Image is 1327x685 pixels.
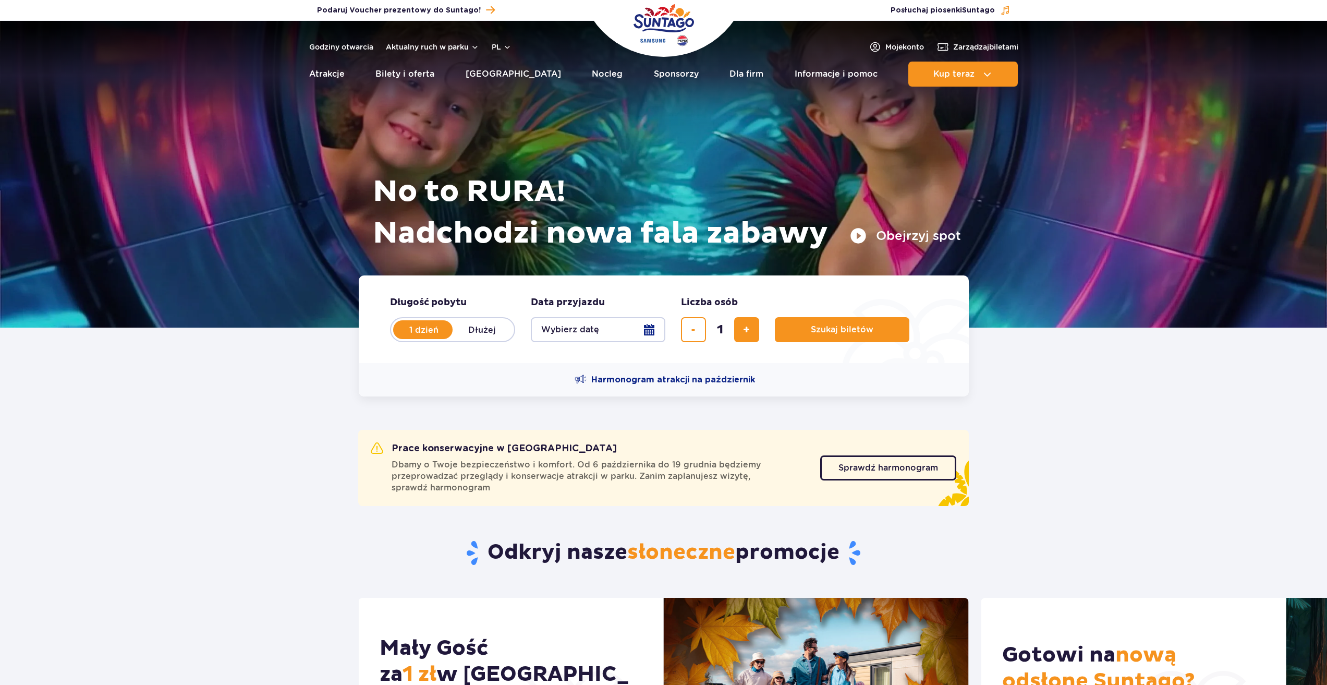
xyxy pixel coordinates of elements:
[386,43,479,51] button: Aktualny ruch w parku
[309,62,345,87] a: Atrakcje
[317,5,481,16] span: Podaruj Voucher prezentowy do Suntago!
[820,455,956,480] a: Sprawdź harmonogram
[708,317,733,342] input: liczba biletów
[681,296,738,309] span: Liczba osób
[627,539,735,566] span: słoneczne
[838,464,938,472] span: Sprawdź harmonogram
[734,317,759,342] button: dodaj bilet
[953,42,1018,52] span: Zarządzaj biletami
[654,62,699,87] a: Sponsorzy
[869,41,924,53] a: Mojekonto
[531,317,665,342] button: Wybierz datę
[392,459,808,494] span: Dbamy o Twoje bezpieczeństwo i komfort. Od 6 października do 19 grudnia będziemy przeprowadzać pr...
[390,296,467,309] span: Długość pobytu
[358,539,969,567] h2: Odkryj nasze promocje
[375,62,434,87] a: Bilety i oferta
[492,42,512,52] button: pl
[373,171,961,255] h1: No to RURA! Nadchodzi nowa fala zabawy
[795,62,878,87] a: Informacje i pomoc
[394,319,454,341] label: 1 dzień
[681,317,706,342] button: usuń bilet
[309,42,373,52] a: Godziny otwarcia
[453,319,512,341] label: Dłużej
[962,7,995,14] span: Suntago
[359,275,969,363] form: Planowanie wizyty w Park of Poland
[575,374,755,386] a: Harmonogram atrakcji na październik
[531,296,605,309] span: Data przyjazdu
[936,41,1018,53] a: Zarządzajbiletami
[850,227,961,244] button: Obejrzyj spot
[891,5,1011,16] button: Posłuchaj piosenkiSuntago
[933,69,975,79] span: Kup teraz
[317,3,495,17] a: Podaruj Voucher prezentowy do Suntago!
[811,325,873,334] span: Szukaj biletów
[885,42,924,52] span: Moje konto
[466,62,561,87] a: [GEOGRAPHIC_DATA]
[775,317,909,342] button: Szukaj biletów
[891,5,995,16] span: Posłuchaj piosenki
[592,62,623,87] a: Nocleg
[591,374,755,386] span: Harmonogram atrakcji na październik
[908,62,1018,87] button: Kup teraz
[729,62,763,87] a: Dla firm
[371,442,617,455] h2: Prace konserwacyjne w [GEOGRAPHIC_DATA]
